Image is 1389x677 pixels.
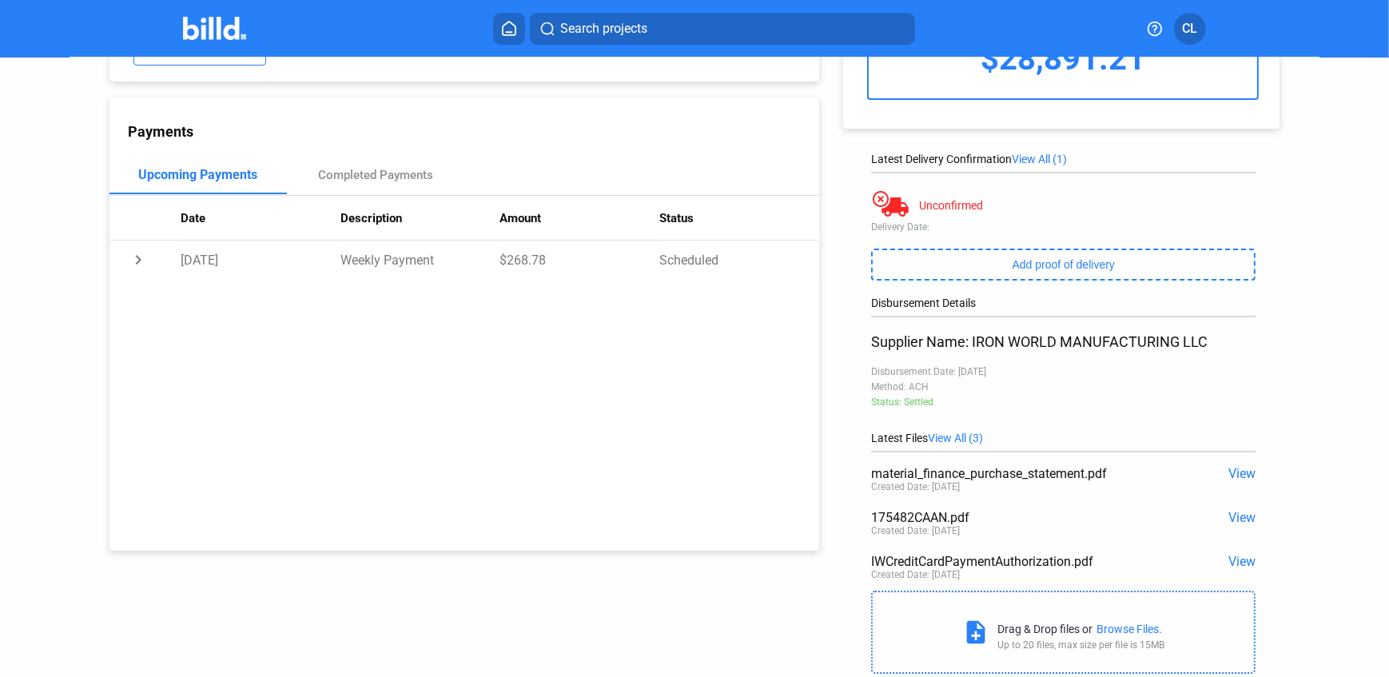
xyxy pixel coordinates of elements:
[871,481,960,492] div: Created Date: [DATE]
[871,569,960,580] div: Created Date: [DATE]
[871,153,1256,165] div: Latest Delivery Confirmation
[997,623,1092,635] div: Drag & Drop files or
[871,333,1256,350] div: Supplier Name: IRON WORLD MANUFACTURING LLC
[1228,554,1256,569] span: View
[871,221,1256,233] div: Delivery Date:
[871,525,960,536] div: Created Date: [DATE]
[1096,623,1162,635] div: Browse Files.
[500,196,660,241] th: Amount
[1012,153,1067,165] span: View All (1)
[869,18,1257,98] div: $28,891.21
[962,619,989,646] mat-icon: note_add
[340,196,500,241] th: Description
[128,123,820,140] div: Payments
[871,510,1179,525] div: 175482CAAN.pdf
[530,13,915,45] button: Search projects
[318,168,433,182] div: Completed Payments
[871,381,1256,392] div: Method: ACH
[181,241,340,279] td: [DATE]
[340,241,500,279] td: Weekly Payment
[1013,258,1115,271] span: Add proof of delivery
[871,366,1256,377] div: Disbursement Date: [DATE]
[1228,466,1256,481] span: View
[500,241,660,279] td: $268.78
[1228,510,1256,525] span: View
[138,167,257,182] div: Upcoming Payments
[659,196,819,241] th: Status
[1183,19,1198,38] span: CL
[919,199,983,212] div: Unconfirmed
[871,554,1179,569] div: IWCreditCardPaymentAuthorization.pdf
[871,396,1256,408] div: Status: Settled
[181,196,340,241] th: Date
[560,19,647,38] span: Search projects
[871,297,1256,309] div: Disbursement Details
[659,241,819,279] td: Scheduled
[871,432,1256,444] div: Latest Files
[1174,13,1206,45] button: CL
[997,639,1164,651] div: Up to 20 files, max size per file is 15MB
[183,17,246,40] img: Billd Company Logo
[871,249,1256,281] button: Add proof of delivery
[871,466,1179,481] div: material_finance_purchase_statement.pdf
[928,432,983,444] span: View All (3)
